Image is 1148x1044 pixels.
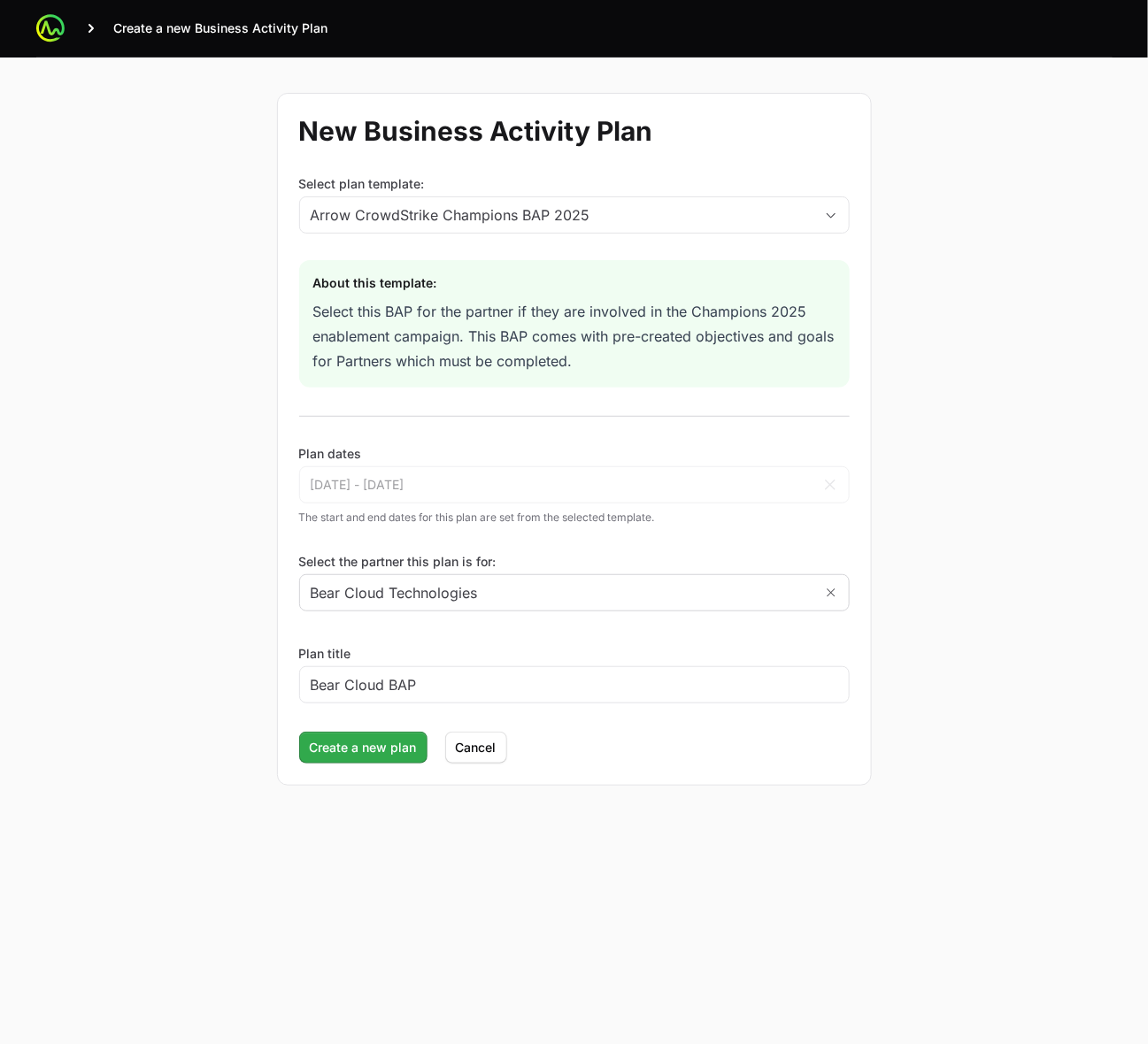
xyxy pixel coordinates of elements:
h1: New Business Activity Plan [299,115,850,147]
label: Select plan template: [299,175,850,193]
button: Remove [813,575,849,610]
span: Cancel [456,737,497,758]
div: About this template: [313,274,836,292]
button: Arrow CrowdStrike Champions BAP 2025 [300,197,849,233]
p: The start and end dates for this plan are set from the selected template. [299,510,850,525]
label: Select the partner this plan is for: [299,553,850,571]
span: Create a new Business Activity Plan [114,19,328,37]
label: Plan title [299,645,351,663]
button: Cancel [445,732,507,764]
img: ActivitySource [36,14,65,42]
span: Create a new plan [310,737,417,758]
p: Plan dates [299,445,850,463]
div: Arrow CrowdStrike Champions BAP 2025 [311,204,813,226]
button: Create a new plan [299,732,428,764]
div: Select this BAP for the partner if they are involved in the Champions 2025 enablement campaign. T... [313,299,836,373]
